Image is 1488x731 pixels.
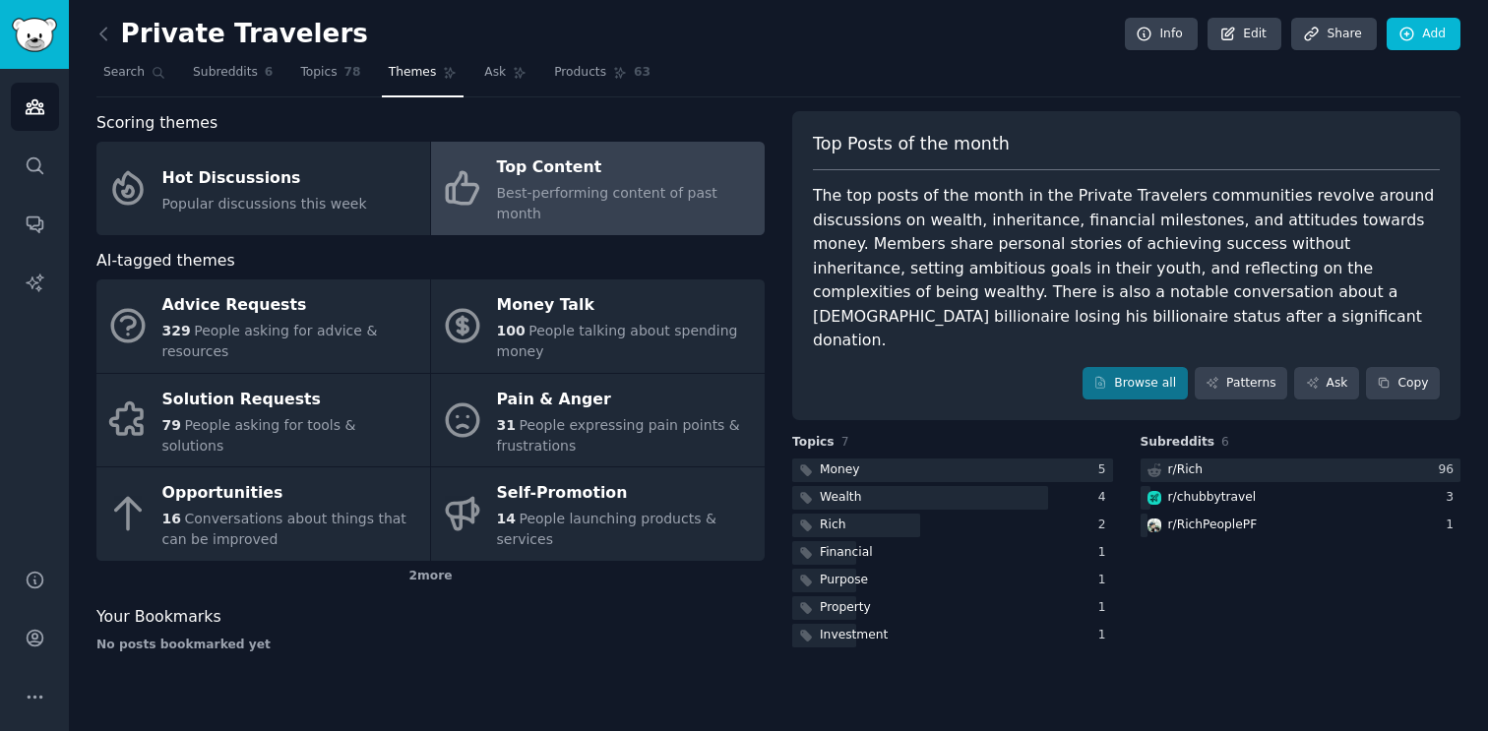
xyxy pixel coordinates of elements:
h2: Private Travelers [96,19,368,50]
a: Hot DiscussionsPopular discussions this week [96,142,430,235]
span: AI-tagged themes [96,249,235,274]
a: Themes [382,57,465,97]
span: People asking for tools & solutions [162,417,356,454]
div: Money [820,461,860,479]
span: 79 [162,417,181,433]
span: Products [554,64,606,82]
div: 1 [1098,544,1113,562]
span: Themes [389,64,437,82]
span: Conversations about things that can be improved [162,511,406,547]
div: Money Talk [497,290,755,322]
span: 14 [497,511,516,526]
div: Solution Requests [162,384,420,415]
span: People talking about spending money [497,323,738,359]
div: Pain & Anger [497,384,755,415]
span: 16 [162,511,181,526]
div: Wealth [820,489,861,507]
a: Browse all [1083,367,1188,400]
div: Property [820,599,871,617]
a: Top ContentBest-performing content of past month [431,142,765,235]
span: 6 [265,64,274,82]
a: r/Rich96 [1141,458,1461,483]
img: RichPeoplePF [1147,518,1161,532]
a: Money5 [792,458,1113,483]
a: Wealth4 [792,486,1113,511]
span: Topics [300,64,337,82]
span: Subreddits [193,64,258,82]
div: 96 [1438,461,1460,479]
div: 2 more [96,561,765,592]
button: Copy [1366,367,1440,400]
div: 2 [1098,517,1113,534]
a: Patterns [1195,367,1287,400]
span: 329 [162,323,191,338]
a: Add [1387,18,1460,51]
span: 6 [1221,435,1229,449]
span: People expressing pain points & frustrations [497,417,740,454]
a: Edit [1208,18,1281,51]
div: Rich [820,517,845,534]
div: Investment [820,627,888,644]
span: Best-performing content of past month [497,185,717,221]
a: Ask [477,57,533,97]
a: Money Talk100People talking about spending money [431,279,765,373]
div: Opportunities [162,478,420,510]
div: Hot Discussions [162,162,367,194]
div: Self-Promotion [497,478,755,510]
a: Search [96,57,172,97]
a: Solution Requests79People asking for tools & solutions [96,374,430,467]
div: 5 [1098,461,1113,479]
img: GummySearch logo [12,18,57,52]
span: People launching products & services [497,511,716,547]
span: Scoring themes [96,111,217,136]
div: Purpose [820,572,868,589]
span: Your Bookmarks [96,605,221,630]
a: Topics78 [293,57,367,97]
div: The top posts of the month in the Private Travelers communities revolve around discussions on wea... [813,184,1440,353]
a: Info [1125,18,1198,51]
span: Subreddits [1141,434,1215,452]
span: Top Posts of the month [813,132,1010,156]
a: Products63 [547,57,657,97]
a: Ask [1294,367,1359,400]
img: chubbytravel [1147,491,1161,505]
div: 1 [1098,627,1113,644]
span: Search [103,64,145,82]
div: Advice Requests [162,290,420,322]
div: Top Content [497,152,755,184]
span: 100 [497,323,526,338]
div: Financial [820,544,873,562]
a: Financial1 [792,541,1113,566]
div: 1 [1098,572,1113,589]
div: r/ RichPeoplePF [1168,517,1258,534]
div: 1 [1446,517,1460,534]
span: 78 [344,64,361,82]
span: Popular discussions this week [162,196,367,212]
a: Advice Requests329People asking for advice & resources [96,279,430,373]
a: chubbytravelr/chubbytravel3 [1141,486,1461,511]
a: Investment1 [792,624,1113,648]
a: Subreddits6 [186,57,279,97]
a: RichPeoplePFr/RichPeoplePF1 [1141,514,1461,538]
a: Opportunities16Conversations about things that can be improved [96,467,430,561]
span: 7 [841,435,849,449]
a: Rich2 [792,514,1113,538]
span: People asking for advice & resources [162,323,378,359]
div: No posts bookmarked yet [96,637,765,654]
a: Share [1291,18,1376,51]
a: Property1 [792,596,1113,621]
div: 3 [1446,489,1460,507]
a: Purpose1 [792,569,1113,593]
div: r/ Rich [1168,461,1204,479]
span: 63 [634,64,651,82]
a: Self-Promotion14People launching products & services [431,467,765,561]
span: Topics [792,434,835,452]
span: Ask [484,64,506,82]
div: r/ chubbytravel [1168,489,1257,507]
div: 4 [1098,489,1113,507]
a: Pain & Anger31People expressing pain points & frustrations [431,374,765,467]
span: 31 [497,417,516,433]
div: 1 [1098,599,1113,617]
